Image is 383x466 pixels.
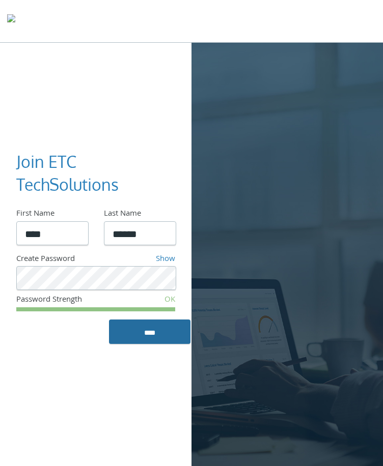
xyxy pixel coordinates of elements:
div: Last Name [104,208,175,221]
div: First Name [16,208,88,221]
div: Create Password [16,253,114,267]
a: Show [156,253,175,266]
div: Password Strength [16,294,122,307]
img: todyl-logo-dark.svg [7,11,15,31]
h3: Join ETC TechSolutions [16,151,167,196]
div: OK [122,294,175,307]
